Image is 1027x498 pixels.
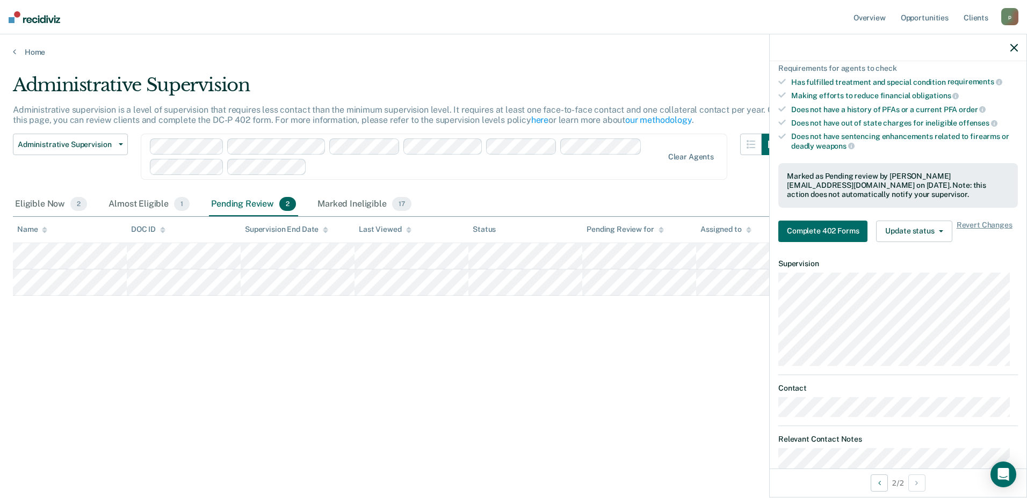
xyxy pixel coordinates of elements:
[791,105,1018,114] div: Does not have a history of PFAs or a current PFA order
[778,221,867,242] button: Complete 402 Forms
[392,197,411,211] span: 17
[787,172,1009,199] div: Marked as Pending review by [PERSON_NAME][EMAIL_ADDRESS][DOMAIN_NAME] on [DATE]. Note: this actio...
[13,47,1014,57] a: Home
[1001,8,1018,25] div: p
[959,119,997,127] span: offenses
[13,74,783,105] div: Administrative Supervision
[174,197,190,211] span: 1
[957,221,1012,242] span: Revert Changes
[791,118,1018,128] div: Does not have out of state charges for ineligible
[131,225,165,234] div: DOC ID
[17,225,47,234] div: Name
[791,132,1018,150] div: Does not have sentencing enhancements related to firearms or deadly
[359,225,411,234] div: Last Viewed
[778,221,872,242] a: Navigate to form link
[106,193,192,216] div: Almost Eligible
[700,225,751,234] div: Assigned to
[13,193,89,216] div: Eligible Now
[912,91,959,100] span: obligations
[587,225,663,234] div: Pending Review for
[770,468,1026,497] div: 2 / 2
[70,197,87,211] span: 2
[625,115,692,125] a: our methodology
[279,197,296,211] span: 2
[668,152,714,162] div: Clear agents
[18,140,114,149] span: Administrative Supervision
[816,142,855,150] span: weapons
[531,115,548,125] a: here
[473,225,496,234] div: Status
[791,91,1018,100] div: Making efforts to reduce financial
[871,474,888,492] button: Previous Opportunity
[778,259,1018,268] dt: Supervision
[9,11,60,23] img: Recidiviz
[315,193,413,216] div: Marked Ineligible
[990,462,1016,487] div: Open Intercom Messenger
[908,474,925,492] button: Next Opportunity
[876,221,952,242] button: Update status
[778,435,1018,444] dt: Relevant Contact Notes
[209,193,298,216] div: Pending Review
[948,77,1002,86] span: requirements
[778,384,1018,393] dt: Contact
[245,225,328,234] div: Supervision End Date
[791,77,1018,87] div: Has fulfilled treatment and special condition
[778,64,1018,73] div: Requirements for agents to check
[13,105,779,125] p: Administrative supervision is a level of supervision that requires less contact than the minimum ...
